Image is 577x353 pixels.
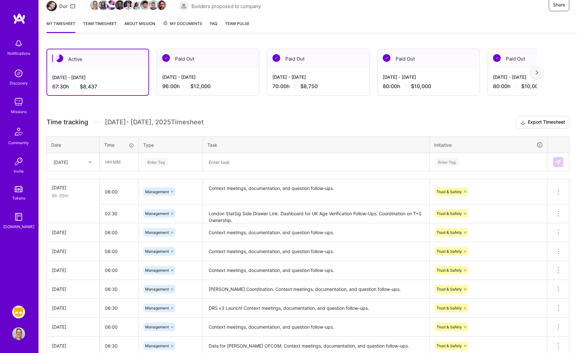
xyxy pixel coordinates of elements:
span: Trust & Safety [437,211,462,216]
div: Time [104,142,134,148]
i: icon Chevron [88,160,92,164]
span: Management [145,287,169,291]
img: Team Member Avatar [115,0,125,10]
textarea: DRS v3 Launch! Context meetings, documentation, and question follow-ups. [204,300,429,317]
input: HH:MM [100,243,138,260]
img: Team Member Avatar [140,0,150,10]
span: Trust & Safety [437,230,462,235]
span: $8,437 [80,83,97,90]
div: Paid Out [267,49,369,69]
a: About Mission [124,20,155,33]
img: Team Member Avatar [132,0,141,10]
textarea: Context meetings, documentation, and question follow-ups. [204,262,429,279]
div: Enter Tag [435,157,459,167]
img: Grindr: Product & Marketing [12,306,25,318]
div: [DATE] - [DATE] [383,74,474,80]
img: guide book [12,210,25,223]
img: Paid Out [493,54,501,62]
img: teamwork [12,95,25,108]
div: [DATE] [52,248,94,255]
th: Date [47,136,100,153]
a: My Documents [163,20,202,33]
textarea: Context meetings, documentation, and question follow-ups. [204,180,429,204]
th: Task [203,136,430,153]
div: [DATE] [52,324,94,330]
img: User Avatar [12,327,25,340]
span: My Documents [163,20,202,27]
div: [DATE] [54,159,68,165]
span: Trust & Safety [437,287,462,291]
input: HH:MM [100,205,138,222]
div: [DATE] - [DATE] [162,74,254,80]
div: 67:30 h [52,83,143,90]
img: Team Member Avatar [123,0,133,10]
span: Management [145,230,169,235]
span: $10,000 [521,83,541,90]
input: HH:MM [100,153,138,170]
div: Missions [11,108,27,115]
div: Discovery [10,80,28,86]
span: $10,000 [411,83,431,90]
img: Active [55,54,63,62]
span: Trust & Safety [437,343,462,348]
span: Management [145,189,169,194]
div: [DOMAIN_NAME] [3,223,34,230]
div: 8h 30m [52,192,94,199]
textarea: London StatSig Side Drawer Link. Dashboard for UK Age Verification Follow-Ups. Coordination on T+... [204,205,429,223]
span: Management [145,324,169,329]
th: Type [139,136,203,153]
img: Invite [12,155,25,168]
input: HH:MM [100,318,138,335]
textarea: Context meetings, documentation, and question follow-ups. [204,243,429,260]
a: FAQ [210,20,217,33]
a: User Avatar [11,327,27,340]
div: Paid Out [157,49,259,69]
div: [DATE] [52,229,94,236]
div: [DATE] [52,305,94,311]
img: discovery [12,67,25,80]
img: Submit [556,160,561,165]
span: [DATE] - [DATE] , 2025 Timesheet [105,118,204,126]
div: Enter Tag [144,157,168,167]
span: Management [145,211,169,216]
img: Team Member Avatar [98,0,108,10]
span: Team Pulse [225,21,249,26]
div: 80:00 h [383,83,474,90]
div: Notifications [7,50,30,57]
img: Community [11,124,26,139]
span: Share [553,2,565,8]
input: HH:MM [100,224,138,241]
div: Tokens [12,195,25,201]
img: Team Member Avatar [157,0,166,10]
img: Team Member Avatar [148,0,158,10]
a: My timesheet [46,20,75,33]
div: Invite [14,168,24,175]
img: logo [13,13,26,24]
div: [DATE] - [DATE] [272,74,364,80]
img: Team Architect [46,1,57,11]
img: Paid Out [272,54,280,62]
textarea: Context meetings, documentation, and question follow-ups. [204,224,429,242]
textarea: Context meetings, documentation, and question follow-ups. [204,318,429,336]
div: 96:00 h [162,83,254,90]
div: [DATE] [52,267,94,274]
span: $12,000 [190,83,211,90]
div: Dor [59,3,68,10]
i: icon Download [520,119,525,126]
span: Time tracking [46,118,88,126]
div: [DATE] [52,184,94,191]
div: Community [8,139,29,146]
a: Team timesheet [83,20,117,33]
div: [DATE] [52,286,94,292]
div: 70:00 h [272,83,364,90]
span: $8,750 [300,83,318,90]
img: Paid Out [383,54,390,62]
img: Team Member Avatar [107,0,116,10]
span: Trust & Safety [437,189,462,194]
div: Paid Out [378,49,480,69]
span: Management [145,249,169,254]
button: Export Timesheet [516,116,569,129]
img: right [536,70,538,75]
span: Trust & Safety [437,324,462,329]
i: icon Mail [70,4,75,9]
